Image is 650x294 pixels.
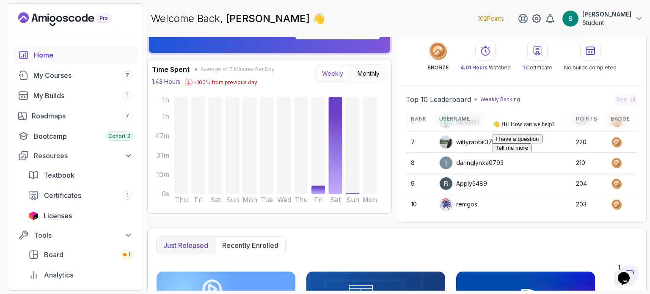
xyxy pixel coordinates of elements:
[614,260,642,286] iframe: chat widget
[406,94,471,104] h2: Top 10 Leaderboard
[13,107,138,124] a: roadmaps
[434,112,571,126] th: Username
[460,64,487,71] span: 4.01 Hours
[440,136,452,148] img: user profile image
[460,64,511,71] p: Watched
[156,171,169,179] tspan: 16m
[201,66,275,73] span: Average of 7 Minutes Per Day
[13,148,138,163] button: Resources
[406,112,434,126] th: Rank
[28,212,39,220] img: jetbrains icon
[571,112,606,126] th: Points
[34,131,132,141] div: Bootcamp
[163,240,208,250] p: Just released
[614,93,638,105] button: See all
[440,177,452,190] img: user profile image
[33,70,132,80] div: My Courses
[126,72,129,79] span: 7
[194,79,257,86] p: -100 % from previous day
[152,77,181,86] p: 1.43 Hours
[194,196,203,204] tspan: Fri
[13,128,138,145] a: bootcamp
[32,111,132,121] div: Roadmaps
[440,157,452,169] img: user profile image
[363,196,377,204] tspan: Mon
[23,207,138,224] a: licenses
[277,196,291,204] tspan: Wed
[311,11,326,26] span: 👋
[44,190,81,201] span: Certificates
[346,196,359,204] tspan: Sun
[108,133,130,140] span: Cohort 3
[582,10,631,19] p: [PERSON_NAME]
[331,196,342,204] tspan: Sat
[222,240,278,250] p: Recently enrolled
[261,196,273,204] tspan: Tue
[480,96,520,103] p: Weekly Ranking
[562,10,643,27] button: user profile image[PERSON_NAME]Student
[226,12,312,25] span: [PERSON_NAME]
[162,190,169,198] tspan: 0s
[3,17,53,26] button: I have a question
[155,132,169,140] tspan: 47m
[157,151,169,159] tspan: 31m
[606,112,638,126] th: Badge
[13,67,138,84] a: courses
[439,177,487,190] div: Apply5489
[314,196,323,204] tspan: Fri
[151,12,325,25] p: Welcome Back,
[582,19,631,27] p: Student
[23,267,138,283] a: analytics
[226,196,239,204] tspan: Sun
[34,151,132,161] div: Resources
[162,113,169,121] tspan: 1h
[23,167,138,184] a: textbook
[23,246,138,263] a: board
[127,92,129,99] span: 1
[439,156,504,170] div: daringlynxa0793
[406,153,434,173] td: 8
[44,170,74,180] span: Textbook
[127,192,129,199] span: 1
[44,211,72,221] span: Licenses
[406,132,434,153] td: 7
[33,91,132,101] div: My Builds
[440,198,452,211] img: default monster avatar
[439,198,477,211] div: remgos
[352,66,385,81] button: Monthly
[427,64,449,71] p: BRONZE
[489,117,642,256] iframe: chat widget
[317,66,349,81] button: Weekly
[175,196,188,204] tspan: Thu
[210,196,221,204] tspan: Sat
[34,50,132,60] div: Home
[523,64,552,71] p: Certificate
[406,194,434,215] td: 10
[215,237,285,254] button: Recently enrolled
[478,14,504,23] p: 102 Points
[523,64,525,71] span: 1
[564,64,617,71] p: No builds completed
[439,135,501,149] div: wittyrabbit37bf3
[18,12,130,26] a: Landing page
[44,270,73,280] span: Analytics
[34,230,132,240] div: Tools
[128,251,130,258] span: 1
[162,96,169,104] tspan: 1h
[3,3,156,35] div: 👋 Hi! How can we help?I have a questionTell me more
[13,47,138,63] a: home
[13,87,138,104] a: builds
[3,4,65,10] span: 👋 Hi! How can we help?
[242,196,257,204] tspan: Mon
[126,113,129,119] span: 7
[295,196,308,204] tspan: Thu
[152,64,190,74] h3: Time Spent
[23,187,138,204] a: certificates
[406,173,434,194] td: 9
[562,11,578,27] img: user profile image
[13,228,138,243] button: Tools
[44,250,63,260] span: Board
[3,26,42,35] button: Tell me more
[157,237,215,254] button: Just released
